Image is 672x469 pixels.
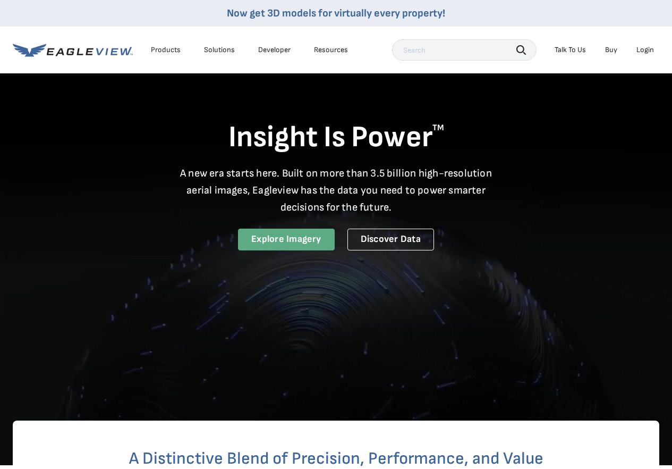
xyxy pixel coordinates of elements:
[347,229,434,250] a: Discover Data
[151,45,181,55] div: Products
[174,165,499,216] p: A new era starts here. Built on more than 3.5 billion high-resolution aerial images, Eagleview ha...
[13,119,659,156] h1: Insight Is Power
[227,7,445,20] a: Now get 3D models for virtually every property!
[258,45,291,55] a: Developer
[432,123,444,133] sup: TM
[555,45,586,55] div: Talk To Us
[636,45,654,55] div: Login
[55,450,617,467] h2: A Distinctive Blend of Precision, Performance, and Value
[238,229,335,250] a: Explore Imagery
[204,45,235,55] div: Solutions
[605,45,617,55] a: Buy
[314,45,348,55] div: Resources
[392,39,537,61] input: Search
